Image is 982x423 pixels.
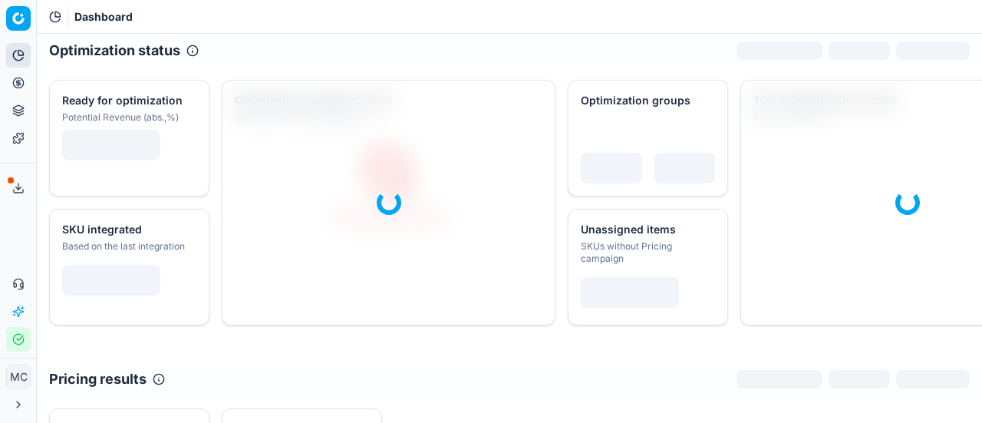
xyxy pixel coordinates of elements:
[581,240,712,265] div: SKUs without Pricing campaign
[6,365,31,389] button: MC
[581,222,712,237] div: Unassigned items
[62,240,193,253] div: Based on the last integration
[74,9,133,25] nav: breadcrumb
[62,93,193,108] div: Ready for optimization
[62,111,193,124] div: Potential Revenue (abs.,%)
[49,40,180,61] h2: Optimization status
[74,9,133,25] span: Dashboard
[7,365,30,388] span: MC
[581,93,712,108] div: Optimization groups
[49,368,147,390] h2: Pricing results
[62,222,193,237] div: SKU integrated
